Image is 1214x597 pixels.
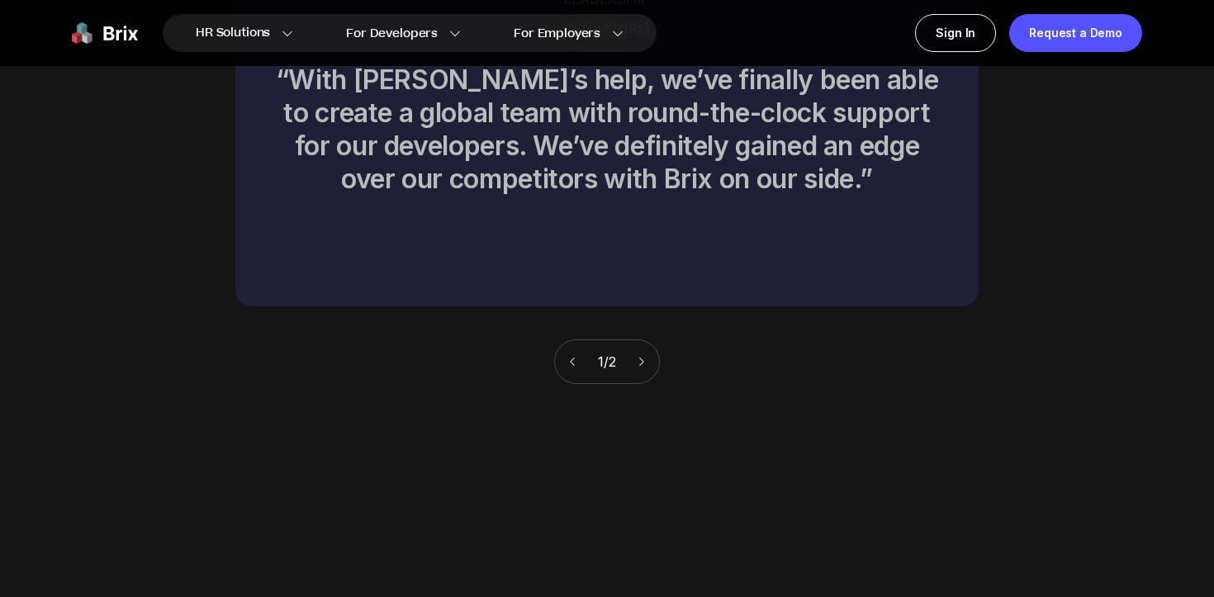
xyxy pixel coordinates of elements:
[554,339,660,384] div: 1 / 2
[915,14,996,52] a: Sign In
[346,25,438,42] span: For Developers
[514,25,600,42] span: For Employers
[1009,14,1142,52] a: Request a Demo
[275,64,939,196] div: “With [PERSON_NAME]’s help, we’ve finally been able to create a global team with round-the-clock ...
[196,20,270,46] span: HR Solutions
